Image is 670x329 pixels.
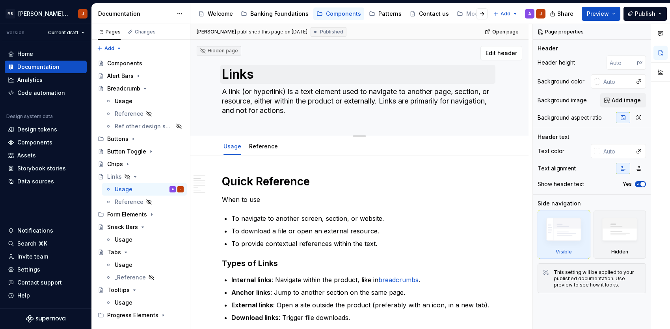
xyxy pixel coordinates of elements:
textarea: A link (or hyperlink) is a text element used to navigate to another page, section, or resource, e... [220,85,495,117]
div: A [528,11,531,17]
button: Current draft [45,27,88,38]
a: Reference [249,143,278,150]
p: : Open a site outside the product (preferably with an icon, in a new tab). [231,300,497,310]
a: Open page [482,26,522,37]
a: Snack Bars [95,221,187,233]
div: This setting will be applied to your published documentation. Use preview to see how it looks. [554,269,641,288]
div: Chips [107,160,123,168]
a: Alert Bars [95,70,187,82]
div: Welcome [208,10,233,18]
a: Ref other design system [102,120,187,133]
div: Header text [538,133,569,141]
strong: Download links [231,314,279,322]
div: Snack Bars [107,223,138,231]
div: Reference [115,198,143,206]
div: J [540,11,542,17]
div: Breadcrumb [107,85,140,92]
p: : Jump to another section on the same page. [231,288,497,297]
div: Documentation [17,63,60,71]
p: To navigate to another screen, section, or website. [231,214,497,223]
div: Assets [17,152,36,159]
div: Form Elements [107,211,147,218]
div: Page tree [195,6,489,22]
a: Code automation [5,87,87,99]
div: Visible [556,249,572,255]
div: Data sources [17,177,54,185]
div: Reference [115,110,143,118]
button: Help [5,289,87,302]
input: Auto [600,144,632,158]
a: Components [5,136,87,149]
p: When to use [222,195,497,204]
div: Help [17,292,30,299]
div: _Reference [115,274,146,281]
span: Add image [612,96,641,104]
div: Background image [538,96,587,104]
span: Open page [492,29,519,35]
button: Edit header [480,46,522,60]
p: : Trigger file downloads. [231,313,497,322]
p: To download a file or open an external resource. [231,226,497,236]
a: Breadcrumb [95,82,187,95]
div: Version [6,30,24,36]
button: Add [491,8,520,19]
a: Reference [102,107,187,120]
a: Contact us [406,7,452,20]
a: Button Toggle [95,145,187,158]
a: Tabs [95,246,187,259]
div: Contact support [17,279,62,286]
span: Published [320,29,343,35]
div: Home [17,50,33,58]
a: Settings [5,263,87,276]
a: Usage [102,296,187,309]
div: Reference [246,138,281,154]
div: Links [107,173,122,181]
svg: Supernova Logo [26,315,65,323]
div: Alert Bars [107,72,134,80]
div: Button Toggle [107,148,146,155]
div: Usage [115,97,132,105]
a: UsageAJ [102,183,187,196]
div: Components [17,139,52,146]
div: Buttons [107,135,128,143]
div: Background aspect ratio [538,114,602,122]
button: Contact support [5,276,87,289]
a: _Reference [102,271,187,284]
span: Publish [635,10,655,18]
button: Add [95,43,124,54]
div: Progress Elements [107,311,158,319]
span: Share [557,10,573,18]
div: Page tree [95,57,187,322]
div: Invite team [17,253,48,261]
button: Preview [582,7,620,21]
div: published this page on [DATE] [237,29,307,35]
div: Contact us [419,10,449,18]
div: Usage [115,261,132,269]
div: Progress Elements [95,309,187,322]
a: Components [95,57,187,70]
a: Storybook stories [5,162,87,175]
div: Analytics [17,76,43,84]
div: Tooltips [107,286,130,294]
span: Current draft [48,30,78,36]
div: Show header text [538,180,584,188]
div: Hidden page [200,48,238,54]
div: Usage [115,299,132,307]
div: Buttons [95,133,187,145]
a: Reference [102,196,187,208]
div: Tabs [107,248,121,256]
a: Usage [102,233,187,246]
div: Banking Foundations [250,10,309,18]
a: Usage [102,259,187,271]
strong: External links [231,301,273,309]
a: Moodys' banking template [454,7,543,20]
div: Documentation [98,10,173,18]
a: Usage [102,95,187,107]
button: Add image [600,93,646,107]
button: Search ⌘K [5,237,87,250]
div: Hidden [611,249,628,255]
a: Components [313,7,364,20]
a: Analytics [5,74,87,86]
div: Settings [17,266,40,274]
